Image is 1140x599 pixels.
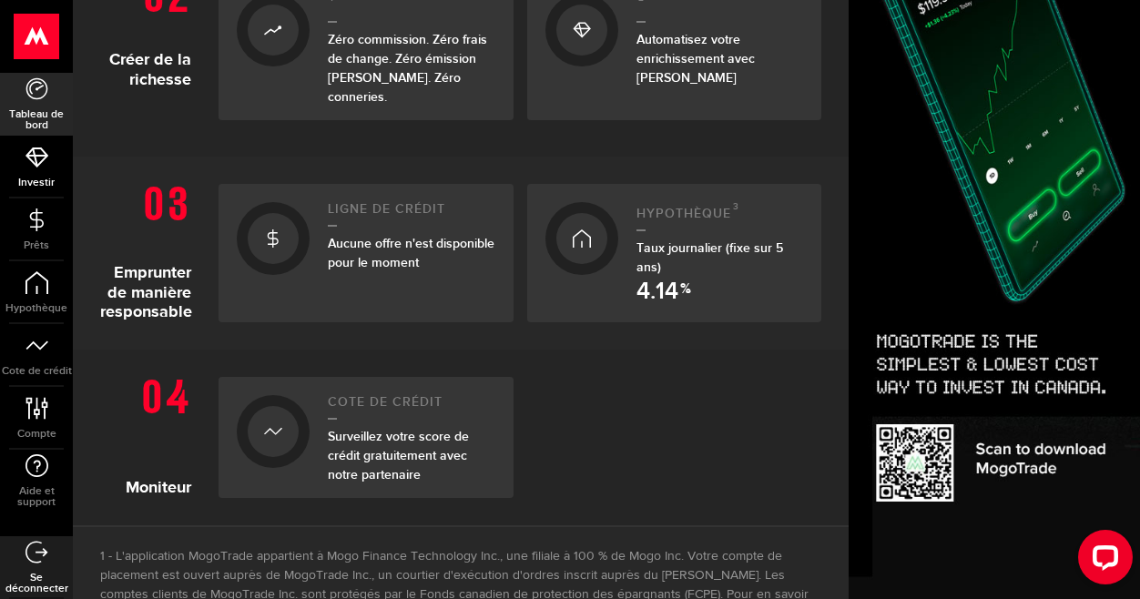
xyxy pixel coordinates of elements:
font: Zéro commission. Zéro frais de change. Zéro émission [PERSON_NAME]. Zéro conneries. [328,32,487,105]
a: Ligne de créditAucune offre n'est disponible pour le moment [219,184,514,322]
font: Aucune offre n'est disponible pour le moment [328,236,494,270]
font: Surveillez votre score de crédit gratuitement avec notre partenaire [328,429,469,482]
font: Créer de la richesse [109,52,191,87]
font: Investir [18,176,55,189]
font: Moniteur [126,480,191,496]
font: 4.14 [636,278,678,306]
font: Emprunter de manière responsable [100,265,192,320]
font: Automatisez votre enrichissement avec [PERSON_NAME] [636,32,755,86]
font: Se déconnecter [5,571,68,595]
font: Cote de crédit [328,394,443,410]
a: Cote de créditSurveillez votre score de crédit gratuitement avec notre partenaire [219,377,514,498]
font: 3 [733,201,739,212]
font: Cote de crédit [2,364,72,378]
font: Hypothèque [5,301,67,315]
font: Taux journalier (fixe sur 5 ans) [636,240,783,275]
font: Prêts [24,239,49,252]
font: Aide et support [17,484,56,509]
font: % [680,280,691,298]
font: Ligne de crédit [328,201,445,217]
iframe: Widget de chat LiveChat [1064,523,1140,599]
font: Hypothèque [636,206,731,221]
a: Hypothèque3Taux journalier (fixe sur 5 ans) 4.14 % [527,184,822,322]
font: Tableau de bord [9,107,64,132]
font: Compte [17,427,56,441]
